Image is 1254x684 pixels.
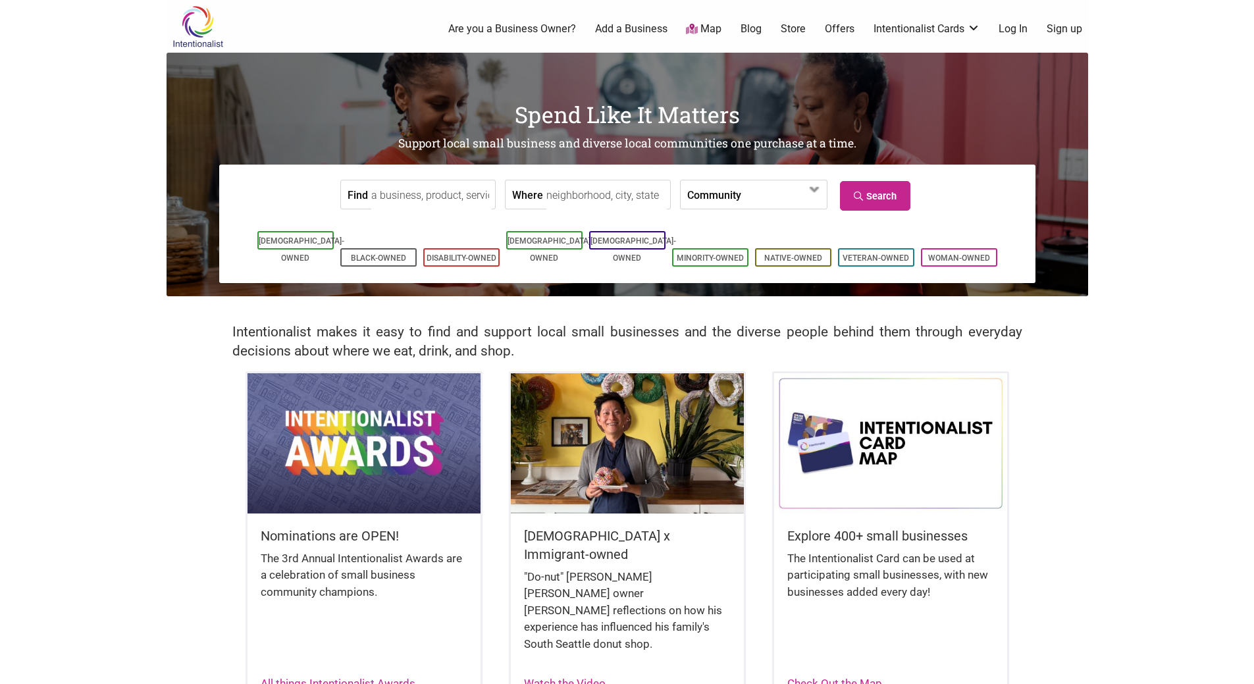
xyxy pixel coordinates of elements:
[508,236,593,263] a: [DEMOGRAPHIC_DATA]-Owned
[874,22,980,36] a: Intentionalist Cards
[546,180,667,210] input: neighborhood, city, state
[232,323,1022,361] h2: Intentionalist makes it easy to find and support local small businesses and the diverse people be...
[167,5,229,48] img: Intentionalist
[840,181,910,211] a: Search
[524,569,731,666] div: "Do-nut" [PERSON_NAME] [PERSON_NAME] owner [PERSON_NAME] reflections on how his experience has in...
[595,22,667,36] a: Add a Business
[448,22,576,36] a: Are you a Business Owner?
[928,253,990,263] a: Woman-Owned
[677,253,744,263] a: Minority-Owned
[511,373,744,513] img: King Donuts - Hong Chhuor
[843,253,909,263] a: Veteran-Owned
[825,22,854,36] a: Offers
[999,22,1028,36] a: Log In
[774,373,1007,513] img: Intentionalist Card Map
[686,22,721,37] a: Map
[764,253,822,263] a: Native-Owned
[787,527,994,545] h5: Explore 400+ small businesses
[167,99,1088,130] h1: Spend Like It Matters
[427,253,496,263] a: Disability-Owned
[259,236,344,263] a: [DEMOGRAPHIC_DATA]-Owned
[787,550,994,614] div: The Intentionalist Card can be used at participating small businesses, with new businesses added ...
[261,550,467,614] div: The 3rd Annual Intentionalist Awards are a celebration of small business community champions.
[348,180,368,209] label: Find
[781,22,806,36] a: Store
[351,253,406,263] a: Black-Owned
[687,180,741,209] label: Community
[741,22,762,36] a: Blog
[248,373,481,513] img: Intentionalist Awards
[512,180,543,209] label: Where
[524,527,731,564] h5: [DEMOGRAPHIC_DATA] x Immigrant-owned
[261,527,467,545] h5: Nominations are OPEN!
[1047,22,1082,36] a: Sign up
[371,180,492,210] input: a business, product, service
[167,136,1088,152] h2: Support local small business and diverse local communities one purchase at a time.
[590,236,676,263] a: [DEMOGRAPHIC_DATA]-Owned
